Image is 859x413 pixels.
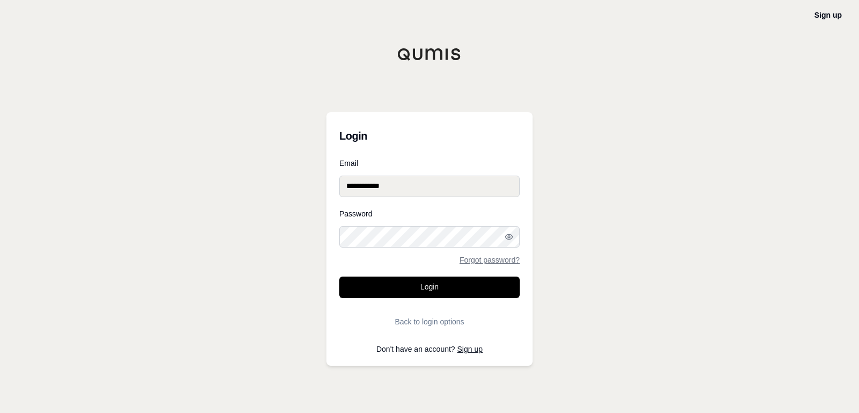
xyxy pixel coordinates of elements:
[339,311,520,332] button: Back to login options
[814,11,842,19] a: Sign up
[460,256,520,264] a: Forgot password?
[339,210,520,218] label: Password
[339,125,520,147] h3: Login
[339,277,520,298] button: Login
[339,345,520,353] p: Don't have an account?
[457,345,483,353] a: Sign up
[397,48,462,61] img: Qumis
[339,160,520,167] label: Email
